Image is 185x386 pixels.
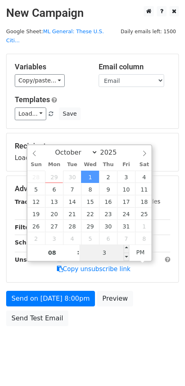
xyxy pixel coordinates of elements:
span: October 13, 2025 [45,195,63,208]
input: Year [98,148,127,156]
a: ML General: These U.S. Citi... [6,28,104,44]
span: October 4, 2025 [135,171,153,183]
a: Preview [97,291,133,306]
span: Click to toggle [129,244,152,260]
h5: Advanced [15,184,170,193]
a: Templates [15,95,50,104]
span: October 23, 2025 [99,208,117,220]
span: November 8, 2025 [135,232,153,244]
span: October 16, 2025 [99,195,117,208]
h5: Variables [15,62,86,71]
a: Copy/paste... [15,74,65,87]
div: Loading... [15,142,170,163]
span: October 18, 2025 [135,195,153,208]
span: : [77,244,79,260]
span: September 29, 2025 [45,171,63,183]
span: November 6, 2025 [99,232,117,244]
input: Minute [79,244,129,261]
span: October 3, 2025 [117,171,135,183]
span: October 20, 2025 [45,208,63,220]
span: October 5, 2025 [27,183,45,195]
span: November 3, 2025 [45,232,63,244]
h5: Email column [99,62,170,71]
span: October 25, 2025 [135,208,153,220]
span: October 17, 2025 [117,195,135,208]
span: October 8, 2025 [81,183,99,195]
span: Daily emails left: 1500 [118,27,179,36]
span: Wed [81,162,99,167]
a: Send Test Email [6,311,68,326]
span: October 14, 2025 [63,195,81,208]
strong: Unsubscribe [15,256,55,263]
a: Send on [DATE] 8:00pm [6,291,95,306]
span: October 31, 2025 [117,220,135,232]
span: Mon [45,162,63,167]
span: Sun [27,162,45,167]
span: Tue [63,162,81,167]
span: November 7, 2025 [117,232,135,244]
a: Copy unsubscribe link [57,265,131,273]
span: October 28, 2025 [63,220,81,232]
a: Load... [15,107,46,120]
span: September 30, 2025 [63,171,81,183]
span: October 21, 2025 [63,208,81,220]
strong: Filters [15,224,36,231]
strong: Schedule [15,239,44,246]
label: UTM Codes [128,197,160,206]
span: October 26, 2025 [27,220,45,232]
span: October 22, 2025 [81,208,99,220]
iframe: Chat Widget [144,347,185,386]
span: October 2, 2025 [99,171,117,183]
input: Hour [27,244,77,261]
button: Save [59,107,80,120]
span: November 4, 2025 [63,232,81,244]
span: October 24, 2025 [117,208,135,220]
span: October 15, 2025 [81,195,99,208]
span: October 10, 2025 [117,183,135,195]
span: October 27, 2025 [45,220,63,232]
span: October 6, 2025 [45,183,63,195]
span: November 2, 2025 [27,232,45,244]
span: October 9, 2025 [99,183,117,195]
strong: Tracking [15,199,42,205]
span: October 1, 2025 [81,171,99,183]
span: October 11, 2025 [135,183,153,195]
span: October 12, 2025 [27,195,45,208]
span: October 29, 2025 [81,220,99,232]
span: Sat [135,162,153,167]
span: November 1, 2025 [135,220,153,232]
h2: New Campaign [6,6,179,20]
span: October 30, 2025 [99,220,117,232]
span: November 5, 2025 [81,232,99,244]
span: October 19, 2025 [27,208,45,220]
span: Fri [117,162,135,167]
span: Thu [99,162,117,167]
span: September 28, 2025 [27,171,45,183]
span: October 7, 2025 [63,183,81,195]
a: Daily emails left: 1500 [118,28,179,34]
h5: Recipients [15,142,170,151]
small: Google Sheet: [6,28,104,44]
